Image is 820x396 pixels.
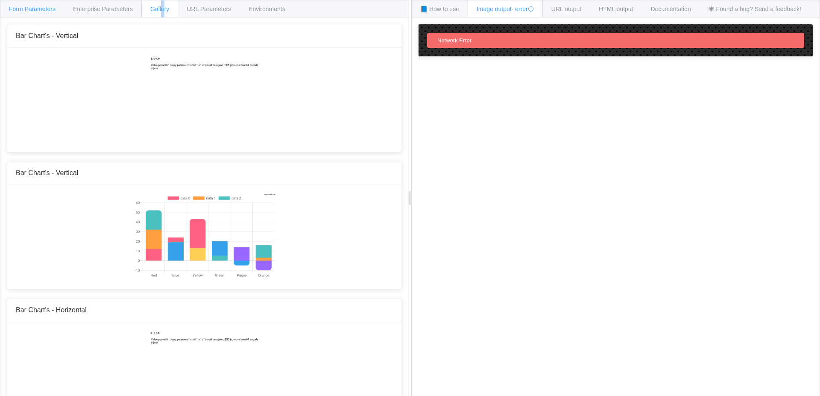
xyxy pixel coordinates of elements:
[599,6,633,12] span: HTML output
[651,6,691,12] span: Documentation
[551,6,581,12] span: URL output
[420,6,459,12] span: 📘 How to use
[150,56,259,142] img: Static chart exemple
[512,6,534,12] span: - error
[16,32,78,39] span: Bar Chart's - Vertical
[187,6,231,12] span: URL Parameters
[249,6,285,12] span: Environments
[16,306,87,314] span: Bar Chart's - Horizontal
[437,37,471,44] span: Network Error
[477,6,534,12] span: Image output
[150,6,169,12] span: Gallery
[16,169,78,176] span: Bar Chart's - Vertical
[709,6,801,12] span: 🕷 Found a bug? Send a feedback!
[73,6,133,12] span: Enterprise Parameters
[9,6,56,12] span: Form Parameters
[133,194,275,279] img: Static chart exemple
